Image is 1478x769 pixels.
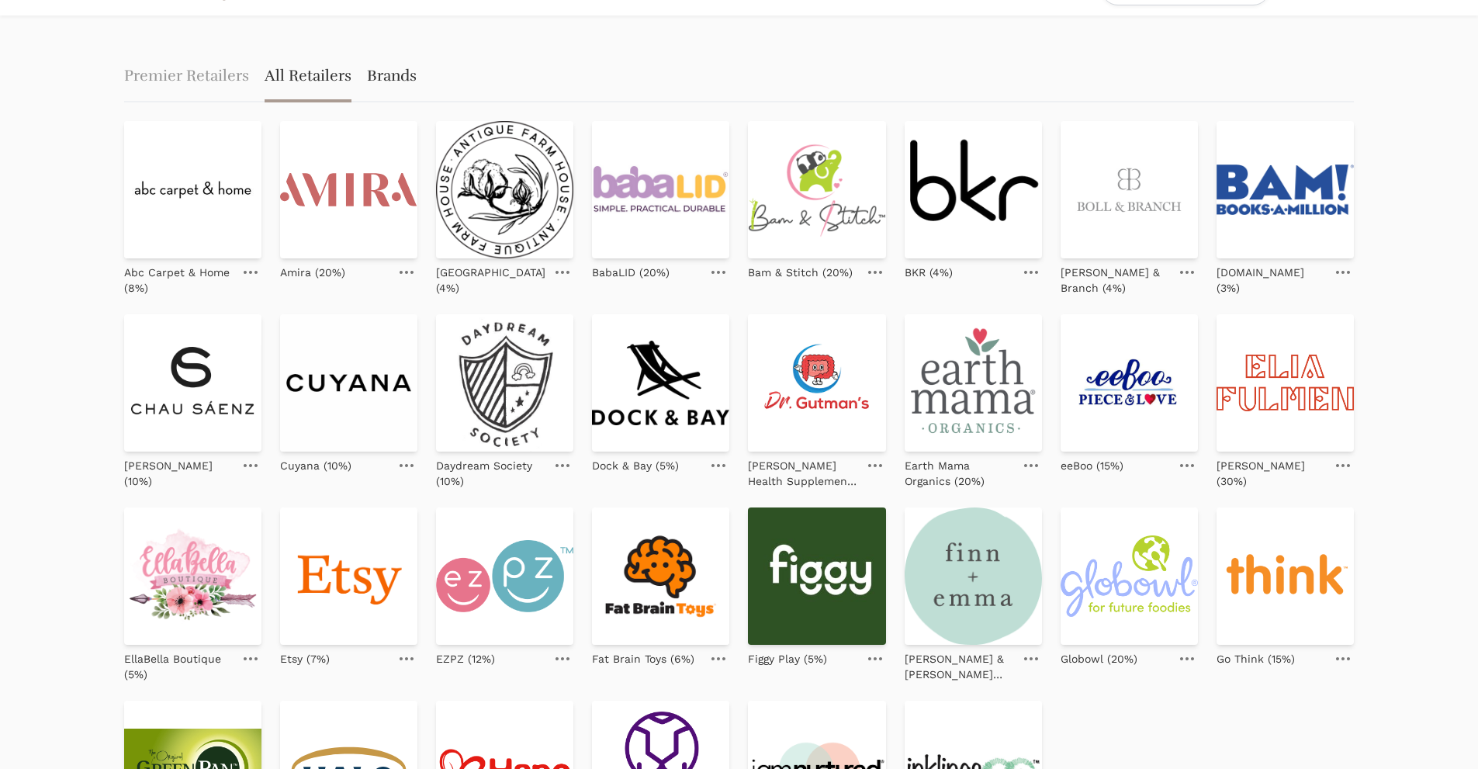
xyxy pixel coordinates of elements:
a: Bam & Stitch (20%) [748,258,853,280]
a: Globowl (20%) [1061,645,1137,667]
p: [PERSON_NAME] Health Supplements (10%) [748,458,857,489]
img: Boll_%26_Branch_monogram_stone_wordmark.jpg [1061,121,1198,258]
a: Dock & Bay (5%) [592,452,679,473]
img: 6347814845aea555ebaf772d_EliaFulmen-Logo-Stacked.png [1217,314,1354,452]
a: Daydream Society (10%) [436,452,545,489]
a: Fat Brain Toys (6%) [592,645,694,667]
p: [PERSON_NAME] & Branch (4%) [1061,265,1170,296]
a: Cuyana (10%) [280,452,351,473]
img: 8fbf97ce37b22a7307cf6ca2fbe0ecff.jpg [748,507,885,645]
img: 0f1e06e1f8465b8b932a99f04cc17420.w400.h400.jpg [592,507,729,645]
p: [DOMAIN_NAME] (3%) [1217,265,1326,296]
a: EllaBella Boutique (5%) [124,645,234,682]
p: [GEOGRAPHIC_DATA] (4%) [436,265,545,296]
a: Amira (20%) [280,258,345,280]
a: Abc Carpet & Home (8%) [124,258,234,296]
p: [PERSON_NAME] (30%) [1217,458,1326,489]
a: EZPZ (12%) [436,645,495,667]
a: Figgy Play (5%) [748,645,827,667]
img: afh_altlogo_2x.png [436,121,573,258]
p: Go Think (15%) [1217,651,1295,667]
a: Go Think (15%) [1217,645,1295,667]
img: abc-carpet-home.jpg [124,121,261,258]
p: Amira (20%) [280,265,345,280]
p: Earth Mama Organics (20%) [905,458,1014,489]
img: bkr-logo-tall.png [905,121,1042,258]
img: Group_148_c482bd65-53ad-4d5c-85a1-751704f0b46a_350x.png [905,507,1042,645]
a: Premier Retailers [124,53,249,102]
img: logo-new-export.jpg [436,314,573,452]
a: eeBoo (15%) [1061,452,1123,473]
p: Fat Brain Toys (6%) [592,651,694,667]
img: Untitled_design_492460a8-f5f8-4f94-8b8a-0f99a14ccaa3_360x.png [592,121,729,258]
img: D_B_Logo_Black_d2e51744-aecf-4a34-8450-6019a2724521_100x@2x.png [592,314,729,452]
img: Logo-FullTM-500x_17f65d78-1daf-4442-9980-f61d2c2d6980.png [748,121,885,258]
img: 6343318d44f1dc106d85aa2d_etsy_logo_lg_rgb.png [280,507,417,645]
p: Dock & Bay (5%) [592,458,679,473]
p: Globowl (20%) [1061,651,1137,667]
p: BKR (4%) [905,265,953,280]
a: [PERSON_NAME] & Branch (4%) [1061,258,1170,296]
p: Daydream Society (10%) [436,458,545,489]
p: Bam & Stitch (20%) [748,265,853,280]
img: EarthMamaOrganics_Logo_may2022_2000x2000_transparent_110x@2x.png [905,314,1042,452]
a: [PERSON_NAME] Health Supplements (10%) [748,452,857,489]
p: EllaBella Boutique (5%) [124,651,234,682]
p: [PERSON_NAME] (10%) [124,458,234,489]
img: 6513fd0ef811d17b681fa2b8_Amira_Logo.svg [280,121,417,258]
a: Brands [367,53,417,102]
img: soL4zDwaWNGr+06uUNo48iu44Mz9Eh5+AawB1dvaeDJm7w3RHrWK7zL997yIPJdZIM3OffDtRwcHBwcHBwcHBwcHBwcHBwcHB... [748,314,885,452]
a: [DOMAIN_NAME] (3%) [1217,258,1326,296]
img: Chau_Saenz_-_Google_Drive_1_360x.png [124,314,261,452]
a: Earth Mama Organics (20%) [905,452,1014,489]
a: [PERSON_NAME] & [PERSON_NAME] (10%) [905,645,1014,682]
img: ezpz-logo_20cc55df-5e65-4aad-970e-4bb41ff2f715_300x@2x.png [436,507,573,645]
a: [GEOGRAPHIC_DATA] (4%) [436,258,545,296]
span: All Retailers [265,53,351,102]
p: Abc Carpet & Home (8%) [124,265,234,296]
p: eeBoo (15%) [1061,458,1123,473]
img: gothink-logo.png [1217,507,1354,645]
p: [PERSON_NAME] & [PERSON_NAME] (10%) [905,651,1014,682]
p: Etsy (7%) [280,651,330,667]
p: BabaLID (20%) [592,265,670,280]
p: Figgy Play (5%) [748,651,827,667]
p: Cuyana (10%) [280,458,351,473]
img: images [1217,121,1354,258]
a: BKR (4%) [905,258,953,280]
img: ELLABELLA---logo_360x.png [124,507,261,645]
img: globowl-logo_primary-color-tagline.png [1061,507,1198,645]
a: [PERSON_NAME] (10%) [124,452,234,489]
img: 21hqalfa_400x400.jpg [280,314,417,452]
a: BabaLID (20%) [592,258,670,280]
a: Etsy (7%) [280,645,330,667]
img: eeBoo-Piece-and-Love-1024-x-780.jpg [1061,314,1198,452]
a: [PERSON_NAME] (30%) [1217,452,1326,489]
p: EZPZ (12%) [436,651,495,667]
